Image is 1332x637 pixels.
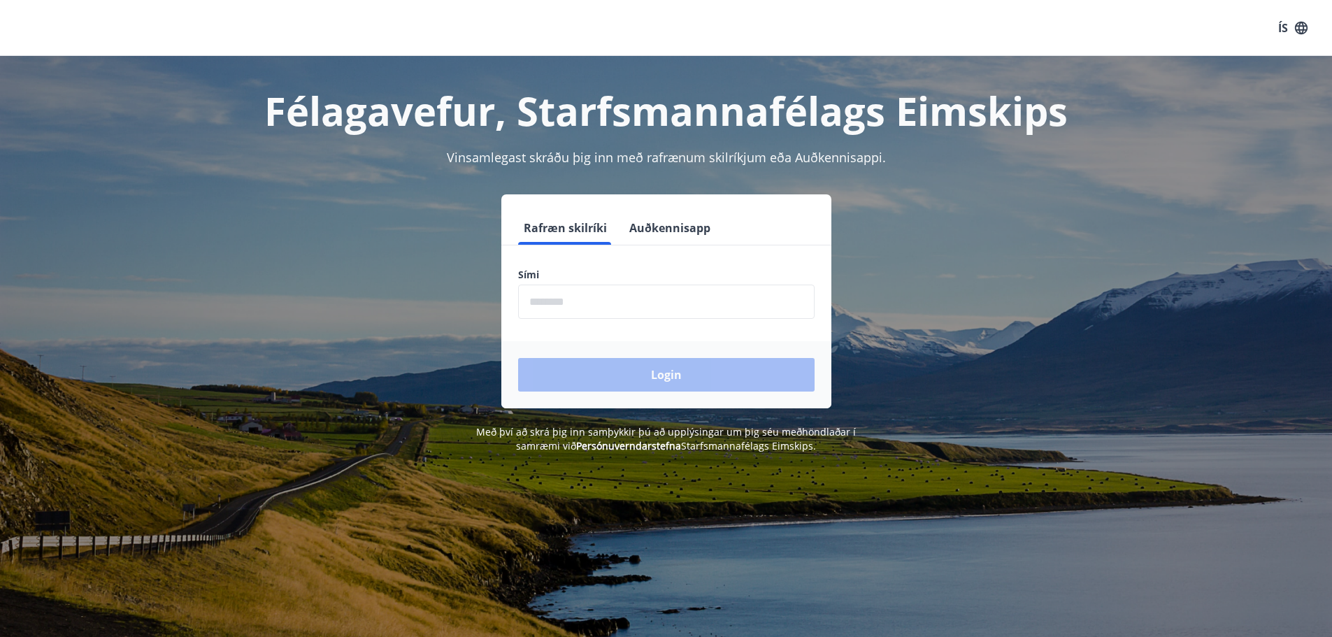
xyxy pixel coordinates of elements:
label: Sími [518,268,815,282]
button: Rafræn skilríki [518,211,613,245]
a: Persónuverndarstefna [576,439,681,452]
span: Með því að skrá þig inn samþykkir þú að upplýsingar um þig séu meðhöndlaðar í samræmi við Starfsm... [476,425,856,452]
span: Vinsamlegast skráðu þig inn með rafrænum skilríkjum eða Auðkennisappi. [447,149,886,166]
button: ÍS [1270,15,1315,41]
button: Auðkennisapp [624,211,716,245]
h1: Félagavefur, Starfsmannafélags Eimskips [180,84,1153,137]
